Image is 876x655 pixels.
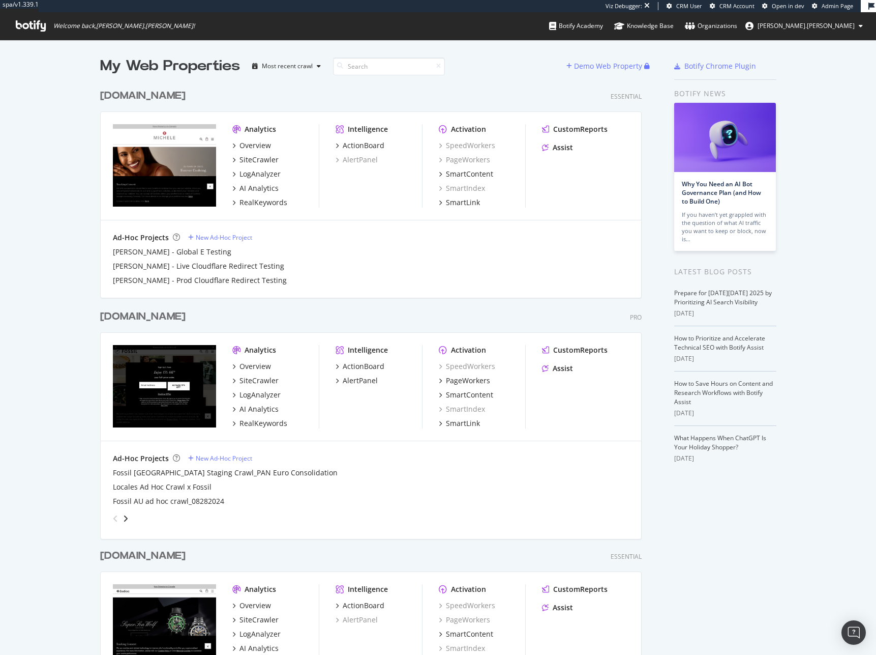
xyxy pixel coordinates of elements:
div: Assist [553,143,573,153]
a: Assist [542,363,573,374]
span: Open in dev [772,2,804,10]
div: Demo Web Property [574,61,642,71]
a: How to Prioritize and Accelerate Technical SEO with Botify Assist [674,334,765,352]
div: SmartIndex [439,404,485,414]
div: [DATE] [674,454,776,463]
div: LogAnalyzer [239,169,281,179]
div: RealKeywords [239,418,287,429]
div: Fossil [GEOGRAPHIC_DATA] Staging Crawl_PAN Euro Consolidation [113,468,338,478]
a: Prepare for [DATE][DATE] 2025 by Prioritizing AI Search Visibility [674,289,772,306]
div: Activation [451,345,486,355]
div: [PERSON_NAME] - Global E Testing [113,247,231,257]
div: CustomReports [553,345,608,355]
a: SiteCrawler [232,376,279,386]
div: angle-left [109,510,122,527]
div: Intelligence [348,345,388,355]
div: CustomReports [553,124,608,134]
div: Ad-Hoc Projects [113,233,169,243]
a: LogAnalyzer [232,629,281,639]
a: [DOMAIN_NAME] [100,309,190,324]
a: PageWorkers [439,376,490,386]
a: AI Analytics [232,643,279,653]
div: Open Intercom Messenger [841,620,866,645]
div: My Web Properties [100,56,240,76]
a: Why You Need an AI Bot Governance Plan (and How to Build One) [682,180,761,206]
div: Essential [611,552,642,561]
a: RealKeywords [232,197,287,208]
div: Ad-Hoc Projects [113,453,169,464]
span: CRM Account [719,2,754,10]
div: AlertPanel [343,376,378,386]
a: Botify Academy [549,12,603,40]
a: Overview [232,361,271,372]
a: Admin Page [812,2,853,10]
a: AI Analytics [232,404,279,414]
div: LogAnalyzer [239,390,281,400]
a: CustomReports [542,124,608,134]
div: Botify Academy [549,21,603,31]
div: SmartLink [446,418,480,429]
div: Analytics [245,124,276,134]
div: Assist [553,363,573,374]
div: [PERSON_NAME] - Prod Cloudflare Redirect Testing [113,275,287,286]
div: Most recent crawl [262,63,313,69]
div: [PERSON_NAME] - Live Cloudflare Redirect Testing [113,261,284,271]
a: SpeedWorkers [439,140,495,151]
div: SmartIndex [439,643,485,653]
a: SmartContent [439,629,493,639]
a: Overview [232,140,271,151]
div: Locales Ad Hoc Crawl x Fossil [113,482,212,492]
a: AlertPanel [336,155,378,165]
div: [DOMAIN_NAME] [100,309,186,324]
a: SpeedWorkers [439,601,495,611]
input: Search [333,58,445,75]
div: SiteCrawler [239,155,279,165]
a: [DOMAIN_NAME] [100,89,190,103]
a: LogAnalyzer [232,169,281,179]
a: New Ad-Hoc Project [188,454,252,463]
span: Admin Page [822,2,853,10]
span: CRM User [676,2,702,10]
div: SmartLink [446,197,480,208]
div: AI Analytics [239,183,279,193]
a: Assist [542,603,573,613]
a: SmartIndex [439,183,485,193]
button: Demo Web Property [566,58,644,74]
div: Assist [553,603,573,613]
div: ActionBoard [343,601,384,611]
a: ActionBoard [336,140,384,151]
div: Botify Chrome Plugin [684,61,756,71]
a: CRM User [667,2,702,10]
a: SpeedWorkers [439,361,495,372]
div: PageWorkers [446,376,490,386]
a: ActionBoard [336,361,384,372]
a: SmartLink [439,197,480,208]
div: SmartContent [446,629,493,639]
div: SmartContent [446,390,493,400]
div: [DATE] [674,309,776,318]
div: Pro [630,313,642,322]
a: [DOMAIN_NAME] [100,549,190,563]
div: Intelligence [348,584,388,594]
div: [DOMAIN_NAME] [100,549,186,563]
div: PageWorkers [439,155,490,165]
img: Fossil.com [113,345,216,428]
a: CustomReports [542,345,608,355]
a: New Ad-Hoc Project [188,233,252,242]
a: Knowledge Base [614,12,674,40]
div: New Ad-Hoc Project [196,233,252,242]
div: New Ad-Hoc Project [196,454,252,463]
div: Knowledge Base [614,21,674,31]
div: PageWorkers [439,615,490,625]
a: CRM Account [710,2,754,10]
a: What Happens When ChatGPT Is Your Holiday Shopper? [674,434,766,451]
div: Activation [451,124,486,134]
a: Fossil AU ad hoc crawl_08282024 [113,496,224,506]
div: [DATE] [674,354,776,363]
